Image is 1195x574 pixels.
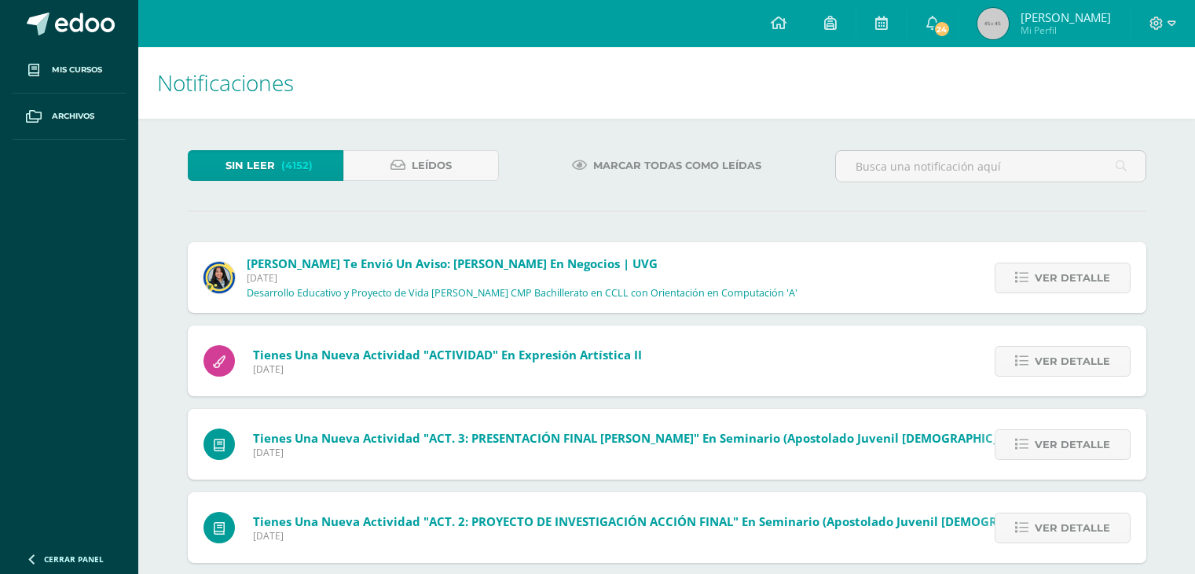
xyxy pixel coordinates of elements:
[552,150,781,181] a: Marcar todas como leídas
[1035,513,1110,543] span: Ver detalle
[281,151,313,180] span: (4152)
[247,271,797,285] span: [DATE]
[412,151,452,180] span: Leídos
[253,347,642,362] span: Tienes una nueva actividad "ACTIVIDAD" En Expresión Artística II
[1021,9,1111,25] span: [PERSON_NAME]
[1035,430,1110,459] span: Ver detalle
[1021,24,1111,37] span: Mi Perfil
[13,47,126,94] a: Mis cursos
[1035,347,1110,376] span: Ver detalle
[52,110,94,123] span: Archivos
[933,20,950,38] span: 24
[44,554,104,565] span: Cerrar panel
[977,8,1009,39] img: 45x45
[253,446,1062,459] span: [DATE]
[52,64,102,76] span: Mis cursos
[253,430,1062,446] span: Tienes una nueva actividad "ACT. 3: PRESENTACIÓN FINAL [PERSON_NAME]" En Seminario (Apostolado Ju...
[1035,263,1110,293] span: Ver detalle
[253,513,1102,529] span: Tienes una nueva actividad "ACT. 2: PROYECTO DE INVESTIGACIÓN ACCIÓN FINAL" En Seminario (Apostol...
[13,94,126,140] a: Archivos
[247,287,797,300] p: Desarrollo Educativo y Proyecto de Vida [PERSON_NAME] CMP Bachillerato en CCLL con Orientación en...
[157,68,294,98] span: Notificaciones
[225,151,275,180] span: Sin leer
[343,150,499,181] a: Leídos
[253,529,1102,543] span: [DATE]
[836,151,1146,182] input: Busca una notificación aquí
[188,150,343,181] a: Sin leer(4152)
[593,151,761,180] span: Marcar todas como leídas
[253,362,642,376] span: [DATE]
[203,262,235,293] img: 9385da7c0ece523bc67fca2554c96817.png
[247,256,658,271] span: [PERSON_NAME] te envió un aviso: [PERSON_NAME] en Negocios | UVG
